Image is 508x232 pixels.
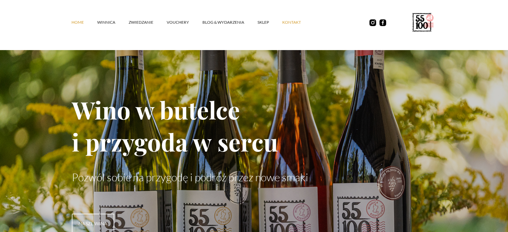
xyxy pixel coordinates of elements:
a: Home [71,12,97,32]
a: winnica [97,12,129,32]
a: vouchery [167,12,202,32]
a: Blog & Wydarzenia [202,12,258,32]
a: SKLEP [258,12,282,32]
a: kontakt [282,12,314,32]
a: ZWIEDZANIE [129,12,167,32]
h1: Wino w butelce i przygoda w sercu [72,93,437,158]
p: Pozwól sobie na przygodę i podróż przez nowe smaki [72,171,437,184]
